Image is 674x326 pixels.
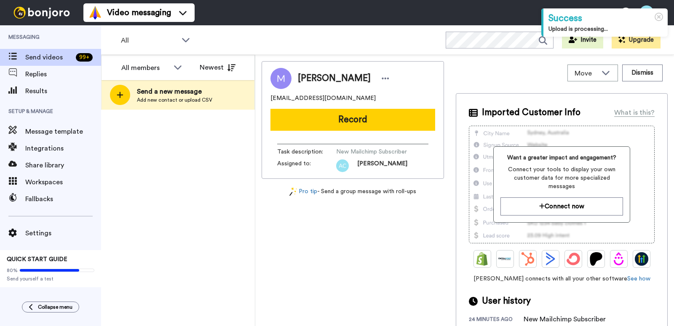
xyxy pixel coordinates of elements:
[476,252,489,266] img: Shopify
[25,52,72,62] span: Send videos
[357,159,407,172] span: [PERSON_NAME]
[614,108,655,118] div: What is this?
[277,159,336,172] span: Assigned to:
[270,94,376,102] span: [EMAIL_ADDRESS][DOMAIN_NAME]
[482,106,580,119] span: Imported Customer Info
[524,314,606,324] div: New Mailchimp Subscriber
[612,32,661,48] button: Upgrade
[137,97,212,103] span: Add new contact or upload CSV
[521,252,535,266] img: Hubspot
[567,252,580,266] img: ConvertKit
[548,12,663,25] div: Success
[612,252,626,266] img: Drip
[88,6,102,19] img: vm-color.svg
[500,197,623,216] button: Connect now
[277,148,336,156] span: Task description :
[298,72,371,85] span: [PERSON_NAME]
[336,148,416,156] span: New Mailchimp Subscriber
[622,65,663,81] button: Dismiss
[270,68,292,89] img: Image of Kristin
[469,275,655,283] span: [PERSON_NAME] connects with all your other software
[76,53,93,62] div: 99 +
[25,86,101,96] span: Results
[10,7,73,19] img: bj-logo-header-white.svg
[25,228,101,238] span: Settings
[7,267,18,274] span: 80%
[627,276,650,282] a: See how
[38,304,72,310] span: Collapse menu
[193,59,242,76] button: Newest
[562,32,603,48] button: Invite
[544,252,557,266] img: ActiveCampaign
[25,69,101,79] span: Replies
[548,25,663,33] div: Upload is processing...
[482,295,531,307] span: User history
[336,159,349,172] img: ac.png
[270,109,435,131] button: Record
[25,160,101,170] span: Share library
[107,7,171,19] span: Video messaging
[575,68,597,78] span: Move
[635,252,648,266] img: GoHighLevel
[25,143,101,154] span: Integrations
[289,187,297,196] img: magic-wand.svg
[469,316,524,324] div: 24 minutes ago
[25,127,101,137] span: Message template
[25,194,101,204] span: Fallbacks
[289,187,317,196] a: Pro tip
[500,154,623,162] span: Want a greater impact and engagement?
[7,256,67,262] span: QUICK START GUIDE
[121,63,169,73] div: All members
[121,35,177,46] span: All
[498,252,512,266] img: Ontraport
[22,302,79,313] button: Collapse menu
[589,252,603,266] img: Patreon
[7,275,94,282] span: Send yourself a test
[25,177,101,187] span: Workspaces
[262,187,444,196] div: - Send a group message with roll-ups
[137,86,212,97] span: Send a new message
[500,165,623,191] span: Connect your tools to display your own customer data for more specialized messages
